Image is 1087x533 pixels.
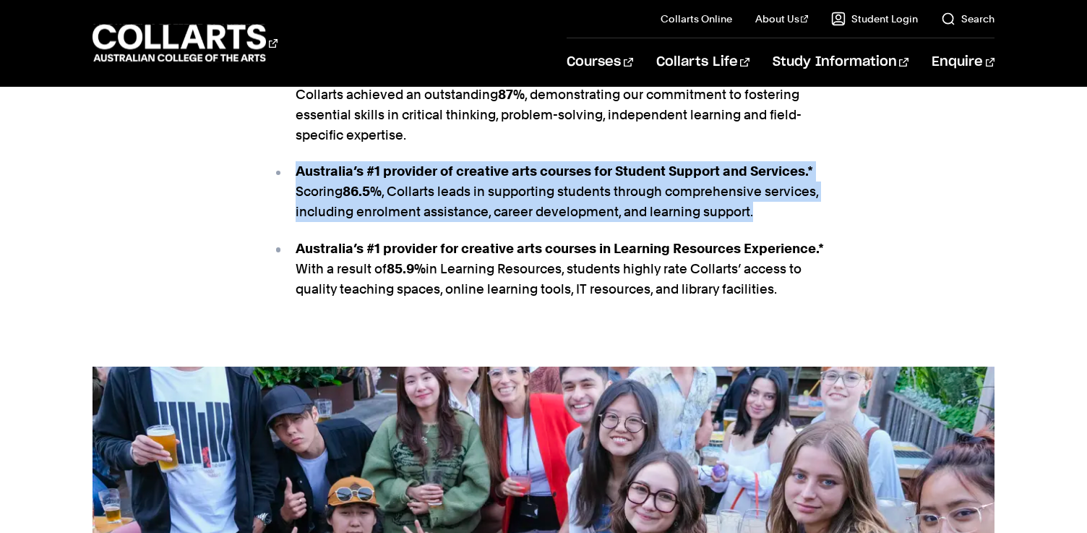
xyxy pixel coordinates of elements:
a: Collarts Online [661,12,732,26]
p: Collarts achieved an outstanding , demonstrating our commitment to fostering essential skills in ... [296,64,830,145]
strong: Australia’s #1 provider for creative arts courses in Learning Resources Experience.* [296,241,824,256]
strong: 86.5% [343,184,382,199]
a: Study Information [773,38,908,86]
a: Courses [567,38,632,86]
div: Go to homepage [93,22,278,64]
a: Search [941,12,994,26]
strong: 85.9% [387,261,426,276]
a: Student Login [831,12,918,26]
a: About Us [755,12,809,26]
strong: Australia’s #1 provider of creative arts courses for Student Support and Services.* [296,163,813,179]
strong: 87% [498,87,525,102]
p: Scoring , Collarts leads in supporting students through comprehensive services, including enrolme... [296,161,830,222]
a: Collarts Life [656,38,749,86]
p: With a result of in Learning Resources, students highly rate Collarts’ access to quality teaching... [296,239,830,299]
a: Enquire [932,38,994,86]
